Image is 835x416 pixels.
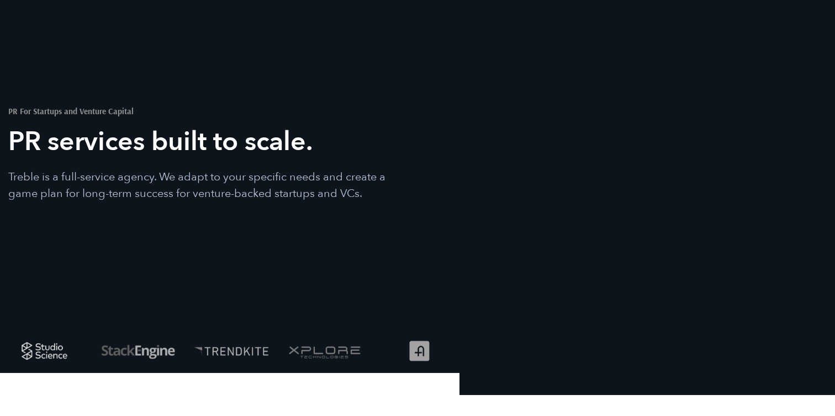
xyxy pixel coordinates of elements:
[187,329,275,373] img: TrendKite logo
[374,329,462,373] img: Addvocate logo
[1,329,88,373] img: Studio Science logo
[8,107,398,115] h2: PR For Startups and Venture Capital
[8,125,398,159] h1: PR services built to scale.
[8,169,398,202] p: Treble is a full-service agency. We adapt to your specific needs and create a game plan for long-...
[281,329,368,373] img: XPlore logo
[94,329,182,373] img: StackEngine logo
